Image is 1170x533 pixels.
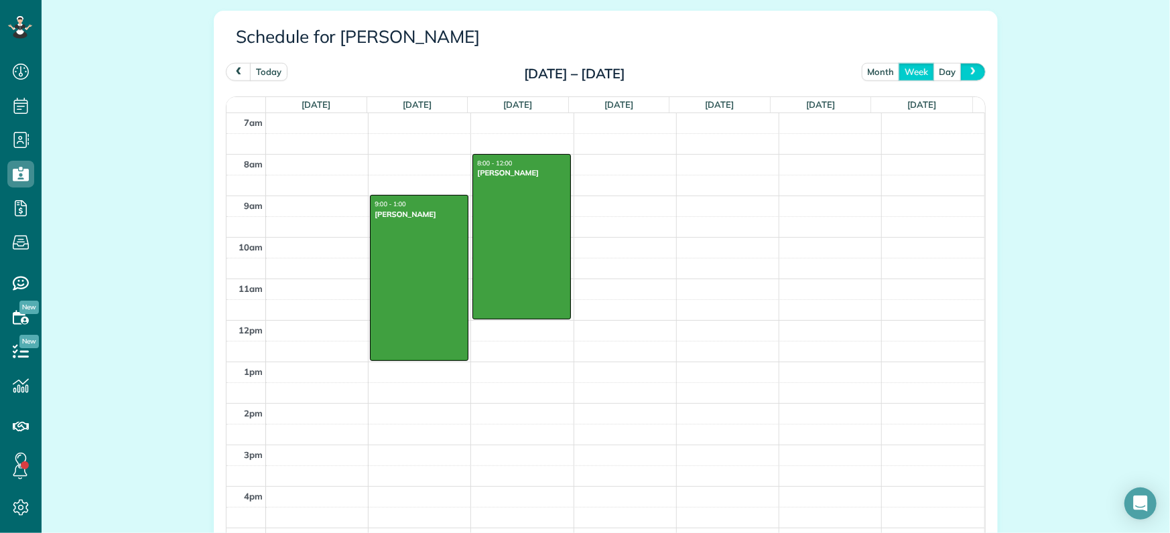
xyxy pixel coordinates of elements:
[491,66,658,81] h2: [DATE] – [DATE]
[244,159,263,169] span: 8am
[374,210,464,219] div: [PERSON_NAME]
[239,242,263,252] span: 10am
[244,449,263,460] span: 3pm
[302,99,330,110] span: [DATE]
[250,63,287,81] button: today
[933,63,962,81] button: day
[244,366,263,377] span: 1pm
[806,99,835,110] span: [DATE]
[899,63,934,81] button: week
[477,160,512,167] span: 8:00 - 12:00
[472,154,570,319] a: 8:00 - 12:00[PERSON_NAME]
[236,27,976,47] h3: Schedule for [PERSON_NAME]
[244,200,263,211] span: 9am
[239,283,263,294] span: 11am
[604,99,633,110] span: [DATE]
[403,99,432,110] span: [DATE]
[244,408,263,418] span: 2pm
[504,99,533,110] span: [DATE]
[706,99,734,110] span: [DATE]
[476,168,566,177] div: [PERSON_NAME]
[19,301,39,314] span: New
[862,63,901,81] button: month
[375,201,406,208] span: 9:00 - 1:00
[370,195,468,360] a: 9:00 - 1:00[PERSON_NAME]
[960,63,986,81] button: next
[244,117,263,128] span: 7am
[226,63,251,81] button: prev
[19,335,39,348] span: New
[907,99,936,110] span: [DATE]
[244,491,263,502] span: 4pm
[239,325,263,335] span: 12pm
[1124,487,1157,520] div: Open Intercom Messenger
